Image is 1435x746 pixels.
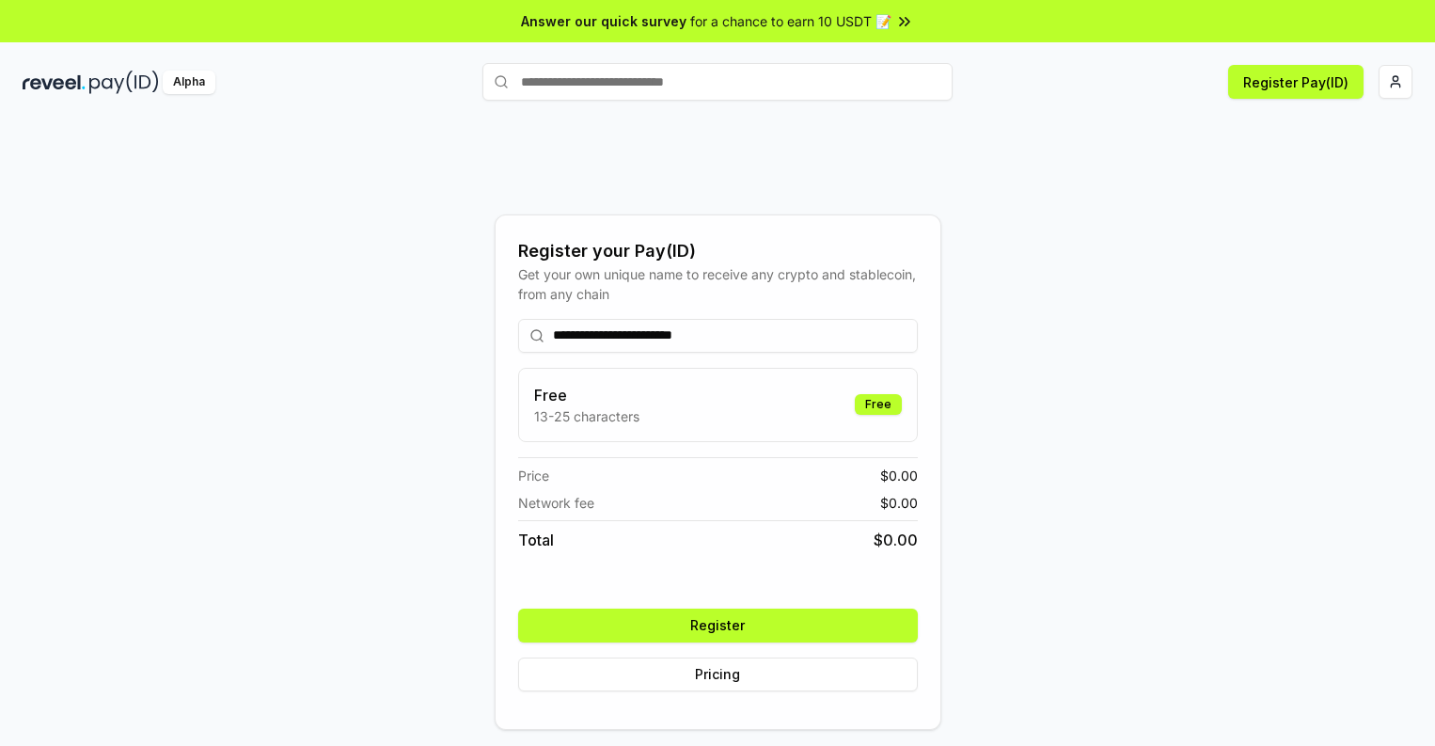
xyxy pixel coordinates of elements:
[690,11,891,31] span: for a chance to earn 10 USDT 📝
[880,493,918,513] span: $ 0.00
[23,71,86,94] img: reveel_dark
[518,609,918,643] button: Register
[89,71,159,94] img: pay_id
[518,466,549,485] span: Price
[855,394,902,415] div: Free
[518,529,554,551] span: Total
[521,11,686,31] span: Answer our quick survey
[874,529,918,551] span: $ 0.00
[518,658,918,691] button: Pricing
[518,264,918,304] div: Get your own unique name to receive any crypto and stablecoin, from any chain
[518,493,594,513] span: Network fee
[1228,65,1364,99] button: Register Pay(ID)
[518,238,918,264] div: Register your Pay(ID)
[880,466,918,485] span: $ 0.00
[163,71,215,94] div: Alpha
[534,406,639,426] p: 13-25 characters
[534,384,639,406] h3: Free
